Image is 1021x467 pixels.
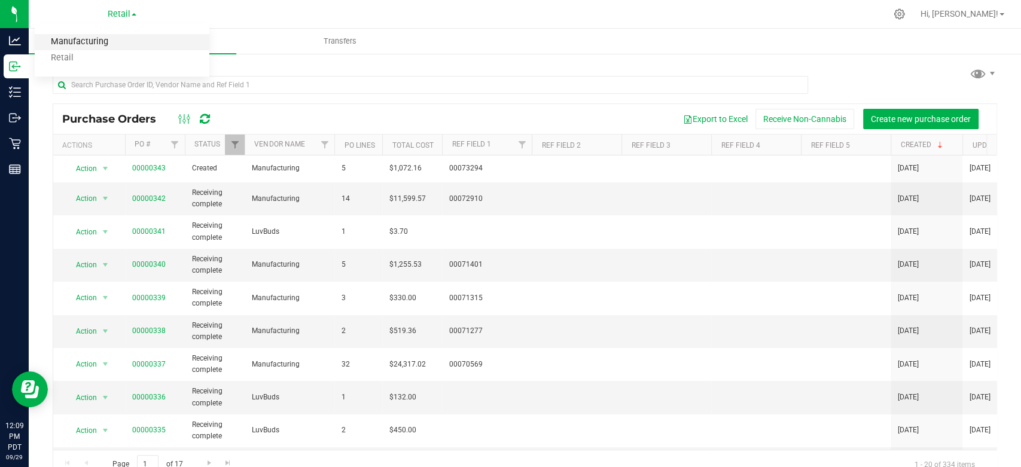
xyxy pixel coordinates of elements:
inline-svg: Inventory [9,86,21,98]
span: 2 [342,325,375,337]
span: $132.00 [389,392,416,403]
a: 00000338 [132,326,166,335]
span: [DATE] [970,425,990,436]
span: $3.70 [389,226,408,237]
span: Receiving complete [192,353,237,376]
a: Ref Field 5 [810,141,849,149]
span: [DATE] [970,359,990,370]
span: [DATE] [970,193,990,204]
span: 00071277 [449,325,525,337]
span: Action [65,289,97,306]
a: Filter [512,135,532,155]
span: Create new purchase order [871,114,971,124]
a: Filter [225,135,245,155]
span: Action [65,422,97,439]
span: Action [65,389,97,406]
a: 00000340 [132,260,166,268]
span: LuvBuds [252,425,327,436]
span: Action [65,160,97,177]
span: Action [65,257,97,273]
span: select [98,356,113,373]
span: Manufacturing [252,292,327,304]
span: [DATE] [898,193,919,204]
a: Created [900,141,944,149]
span: Transfers [307,36,373,47]
span: [DATE] [898,392,919,403]
input: Search Purchase Order ID, Vendor Name and Ref Field 1 [53,76,808,94]
span: Receiving complete [192,286,237,309]
a: Transfers [236,29,444,54]
button: Export to Excel [675,109,755,129]
a: Ref Field 4 [721,141,760,149]
span: $24,317.02 [389,359,426,370]
span: Action [65,356,97,373]
span: select [98,257,113,273]
span: 14 [342,193,375,204]
inline-svg: Retail [9,138,21,149]
span: Action [65,224,97,240]
a: Status [194,140,220,148]
span: Receiving complete [192,254,237,276]
span: 00071315 [449,292,525,304]
span: Receiving complete [192,187,237,210]
a: 00000342 [132,194,166,203]
a: Ref Field 1 [452,140,490,148]
span: [DATE] [970,259,990,270]
span: 00072910 [449,193,525,204]
span: [DATE] [970,325,990,337]
span: Manufacturing [252,163,327,174]
span: [DATE] [970,392,990,403]
a: Filter [315,135,334,155]
span: $519.36 [389,325,416,337]
span: select [98,160,113,177]
span: Created [192,163,237,174]
span: Manufacturing [252,193,327,204]
span: $450.00 [389,425,416,436]
span: [DATE] [970,163,990,174]
div: Actions [62,141,120,149]
span: select [98,422,113,439]
a: 00000339 [132,294,166,302]
span: Manufacturing [252,325,327,337]
span: [DATE] [898,259,919,270]
a: 00000335 [132,426,166,434]
span: [DATE] [898,325,919,337]
span: Action [65,323,97,340]
a: PO # [135,140,150,148]
span: $1,072.16 [389,163,422,174]
a: Vendor Name [254,140,304,148]
span: select [98,190,113,207]
span: 5 [342,163,375,174]
p: 09/29 [5,453,23,462]
span: $11,599.57 [389,193,426,204]
span: 1 [342,392,375,403]
span: Receiving complete [192,320,237,343]
span: 2 [342,425,375,436]
button: Create new purchase order [863,109,979,129]
span: LuvBuds [252,226,327,237]
span: Action [65,190,97,207]
a: Total Cost [392,141,433,149]
span: 1 [342,226,375,237]
span: [DATE] [898,163,919,174]
span: select [98,224,113,240]
a: Filter [165,135,185,155]
span: 32 [342,359,375,370]
a: Ref Field 2 [541,141,580,149]
span: Manufacturing [252,359,327,370]
button: Receive Non-Cannabis [755,109,854,129]
a: Retail [35,50,209,66]
span: [DATE] [970,292,990,304]
span: 00070569 [449,359,525,370]
span: 00071401 [449,259,525,270]
span: select [98,323,113,340]
inline-svg: Reports [9,163,21,175]
span: [DATE] [898,292,919,304]
iframe: Resource center [12,371,48,407]
p: 12:09 PM PDT [5,420,23,453]
span: 3 [342,292,375,304]
span: [DATE] [898,359,919,370]
span: 00073294 [449,163,525,174]
a: Purchase Orders [29,29,236,54]
span: $1,255.53 [389,259,422,270]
